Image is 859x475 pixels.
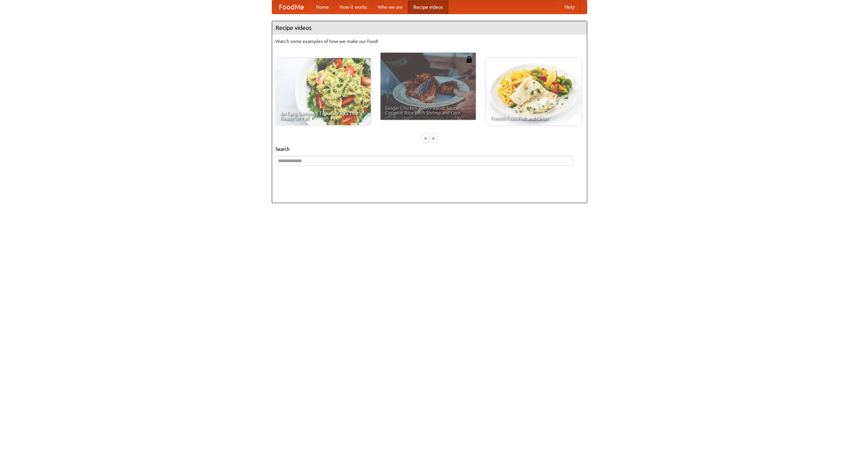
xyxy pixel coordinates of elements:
[466,56,472,63] img: 483408.png
[422,134,428,142] div: «
[491,116,576,121] span: French Fries Fish and Chips
[408,0,448,14] a: Recipe videos
[272,0,311,14] a: FoodMe
[559,0,580,14] a: Help
[275,58,371,125] a: An Easy, Summery Tomato Pasta That's Ready for Fall
[275,146,584,152] h5: Search
[372,0,408,14] a: Who we are
[272,21,587,35] h4: Recipe videos
[311,0,334,14] a: Home
[275,38,584,45] p: Watch some examples of how we make our food!
[334,0,372,14] a: How it works
[280,111,366,121] span: An Easy, Summery Tomato Pasta That's Ready for Fall
[431,134,437,142] div: »
[486,58,581,125] a: French Fries Fish and Chips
